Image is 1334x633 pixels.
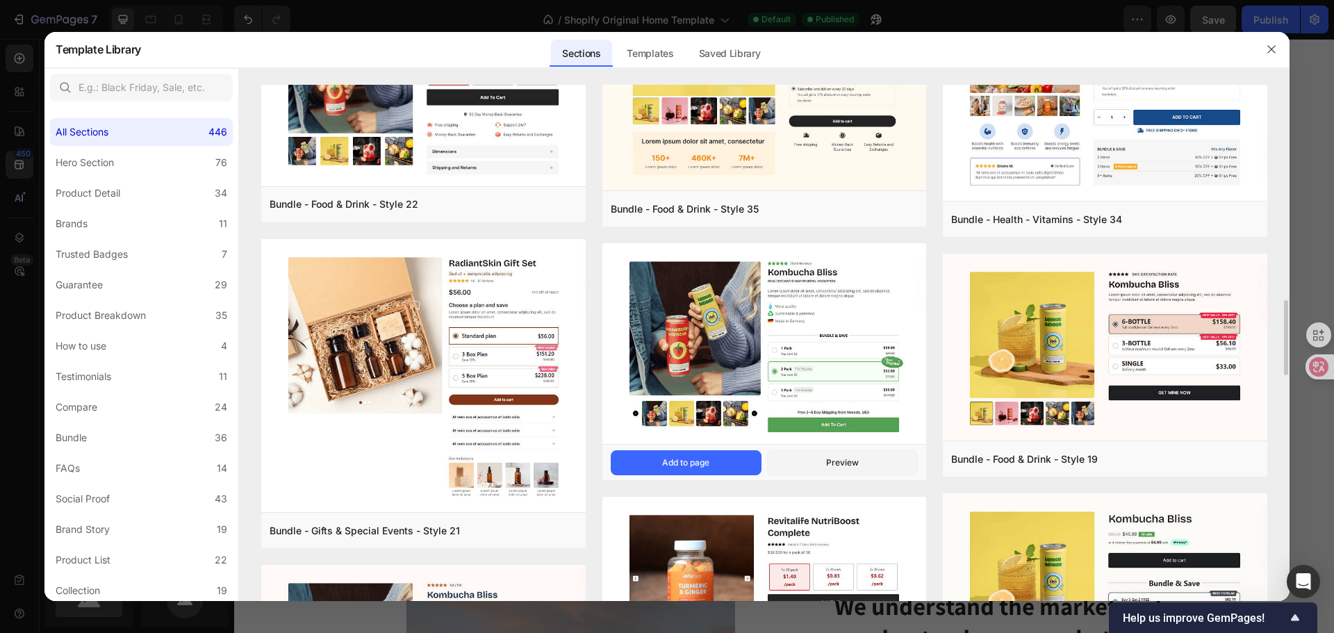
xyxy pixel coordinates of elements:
input: E.g.: Black Friday, Sale, etc. [50,74,233,101]
h2: Multi-area massage relieves pain and provides greater relaxation [133,27,529,138]
div: 4 [221,338,227,354]
div: Open Intercom Messenger [1287,565,1320,598]
div: 35 [215,307,227,324]
div: Sections [551,40,611,67]
div: 43 [215,491,227,507]
div: Guarantee [56,277,103,293]
div: 24 [215,399,227,416]
div: FAQs [56,460,80,477]
div: Brand Story [56,521,110,538]
div: Brands [56,215,88,232]
button: Add to page [611,450,761,475]
div: 7 [222,246,227,263]
a: View This Product [267,283,393,316]
div: Add to page [662,457,709,469]
div: 19 [217,521,227,538]
h2: Template Library [56,31,141,67]
div: Templates [616,40,684,67]
p: Whether you're dealing with stiff shoulders and neck from prolonged sitting, neck tension from pr... [135,151,527,268]
div: All Sections [56,124,108,140]
div: 76 [215,154,227,171]
div: Collection [56,582,100,599]
div: Hero Section [56,154,114,171]
div: Compare [56,399,97,416]
div: Bundle - Gifts & Special Events - Style 21 [270,523,460,539]
img: bd21.png [261,239,586,515]
div: 11 [219,215,227,232]
div: Testimonials [56,368,111,385]
img: bd20.png [602,244,927,447]
span: Help us improve GemPages! [1123,611,1287,625]
button: Show survey - Help us improve GemPages! [1123,609,1303,626]
div: Product Breakdown [56,307,146,324]
div: Preview [826,457,859,469]
p: View This Product [284,291,377,308]
div: 34 [215,185,227,202]
div: 11 [219,368,227,385]
div: Saved Library [688,40,772,67]
button: Preview [767,450,918,475]
div: 19 [217,582,227,599]
div: Bundle - Food & Drink - Style 35 [611,201,759,217]
div: Product List [56,552,110,568]
img: bd19.png [943,254,1267,443]
div: Bundle - Health - Vitamins - Style 34 [951,211,1122,228]
div: Trusted Badges [56,246,128,263]
div: Product Detail [56,185,120,202]
div: 14 [217,460,227,477]
div: Social Proof [56,491,110,507]
div: Bundle [56,429,87,446]
div: 446 [208,124,227,140]
h2: The leading wood products factory built for traders: We understand the market and understand you ... [561,487,967,616]
div: Bundle - Food & Drink - Style 19 [951,451,1098,468]
div: 36 [215,429,227,446]
div: 22 [215,552,227,568]
div: Bundle - Food & Drink - Style 22 [270,196,418,213]
div: How to use [56,338,106,354]
div: 29 [215,277,227,293]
